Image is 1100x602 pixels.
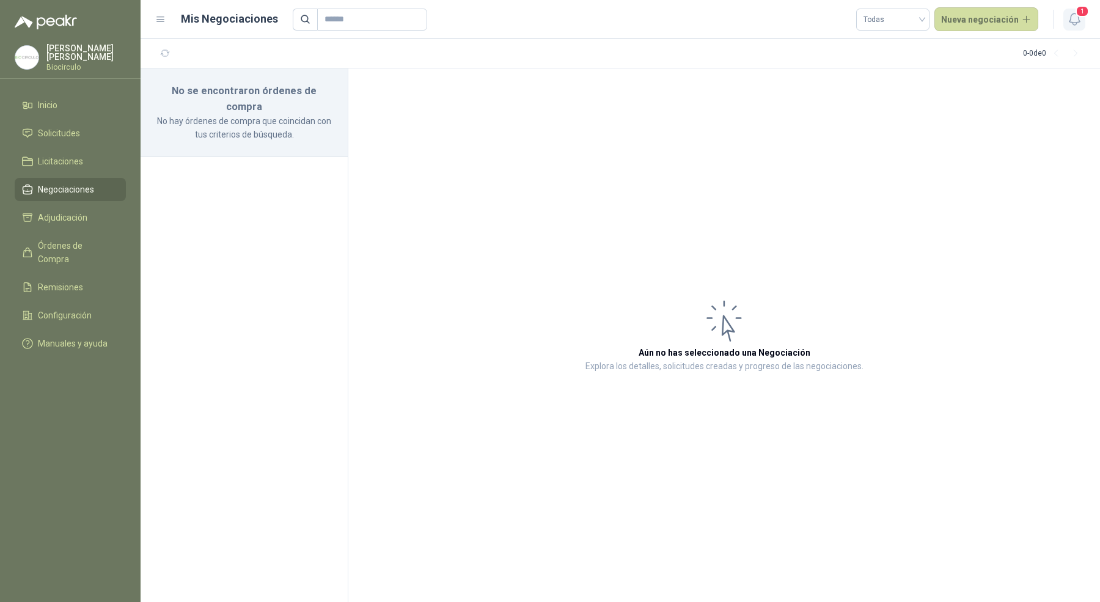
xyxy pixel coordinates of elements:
[46,64,126,71] p: Biocirculo
[15,46,38,69] img: Company Logo
[155,114,333,141] p: No hay órdenes de compra que coincidan con tus criterios de búsqueda.
[1076,6,1089,17] span: 1
[38,239,114,266] span: Órdenes de Compra
[155,83,333,114] h3: No se encontraron órdenes de compra
[15,122,126,145] a: Solicitudes
[1063,9,1085,31] button: 1
[38,127,80,140] span: Solicitudes
[1023,44,1085,64] div: 0 - 0 de 0
[15,15,77,29] img: Logo peakr
[15,178,126,201] a: Negociaciones
[15,332,126,355] a: Manuales y ayuda
[864,10,922,29] span: Todas
[46,44,126,61] p: [PERSON_NAME] [PERSON_NAME]
[934,7,1039,32] button: Nueva negociación
[15,94,126,117] a: Inicio
[38,337,108,350] span: Manuales y ayuda
[15,150,126,173] a: Licitaciones
[15,206,126,229] a: Adjudicación
[38,183,94,196] span: Negociaciones
[15,304,126,327] a: Configuración
[639,346,810,359] h3: Aún no has seleccionado una Negociación
[38,98,57,112] span: Inicio
[38,211,87,224] span: Adjudicación
[585,359,864,374] p: Explora los detalles, solicitudes creadas y progreso de las negociaciones.
[15,276,126,299] a: Remisiones
[38,309,92,322] span: Configuración
[181,10,278,28] h1: Mis Negociaciones
[38,155,83,168] span: Licitaciones
[38,281,83,294] span: Remisiones
[15,234,126,271] a: Órdenes de Compra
